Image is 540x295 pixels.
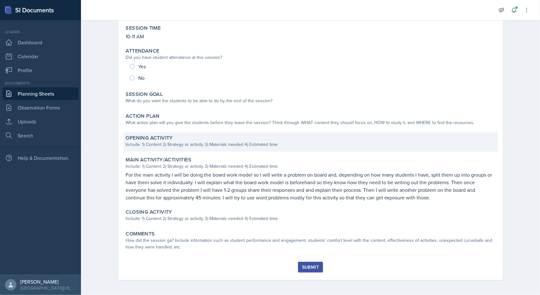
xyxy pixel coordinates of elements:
label: Main Activity/Activities [126,157,192,163]
p: 10-11 AM [126,33,495,40]
div: [GEOGRAPHIC_DATA][US_STATE] in [GEOGRAPHIC_DATA] [20,285,76,291]
label: Comments [126,231,155,237]
a: Search [3,129,78,142]
div: How did the session go? Include information such as student performance and engagement, students'... [126,237,495,250]
div: Help & Documentation [3,152,78,164]
label: Session Time [126,25,161,31]
div: Include: 1) Content 2) Strategy or activity 3) Materials needed 4) Estimated time [126,141,495,148]
button: Submit [298,262,323,273]
div: What do you want the students to be able to do by the end of the session? [126,97,495,104]
a: Uploads [3,115,78,128]
div: Leader [3,29,78,35]
div: [PERSON_NAME] [20,279,76,285]
label: Opening Activity [126,135,173,141]
div: Documents [3,80,78,86]
div: Did you have student attendance at this session? [126,54,495,61]
a: Calendar [3,50,78,63]
a: Profile [3,64,78,77]
p: For the main activity I will be doing the board work model so I will write a problem on board and... [126,171,495,201]
a: Planning Sheets [3,87,78,100]
div: Include: 1) Content 2) Strategy or activity 3) Materials needed 4) Estimated time [126,215,495,222]
div: Submit [302,265,319,270]
label: Closing Activity [126,209,172,215]
a: Observation Forms [3,101,78,114]
label: Action Plan [126,113,160,119]
a: Dashboard [3,36,78,49]
label: Session Goal [126,91,163,97]
div: What action plan will you give the students before they leave the session? Think through WHAT con... [126,119,495,126]
div: Include: 1) Content 2) Strategy or activity 3) Materials needed 4) Estimated time [126,163,495,170]
label: Attendance [126,48,159,54]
